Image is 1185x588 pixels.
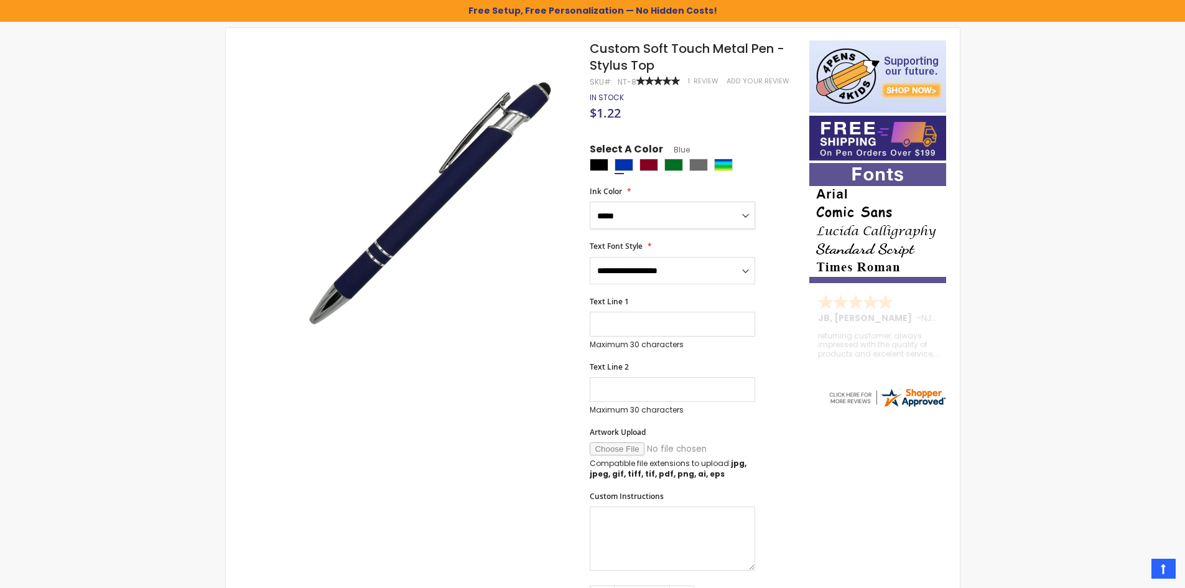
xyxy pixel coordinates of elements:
[818,312,916,324] span: JB, [PERSON_NAME]
[688,77,720,86] a: 1 Review
[636,77,680,85] div: 100%
[590,340,755,350] p: Maximum 30 characters
[818,332,939,358] div: returning customer, always impressed with the quality of products and excelent service, will retu...
[1082,554,1185,588] iframe: Google Customer Reviews
[590,459,755,478] p: Compatible file extensions to upload:
[688,77,690,86] span: 1
[590,427,646,437] span: Artwork Upload
[809,40,946,113] img: 4pens 4 kids
[827,401,947,411] a: 4pens.com certificate URL
[916,312,1025,324] span: - ,
[714,159,733,171] div: Assorted
[664,159,683,171] div: Green
[809,116,946,161] img: Free shipping on orders over $199
[590,40,784,74] span: Custom Soft Touch Metal Pen - Stylus Top
[618,77,636,87] div: NT-8
[590,491,664,502] span: Custom Instructions
[615,159,633,171] div: Blue
[663,144,690,155] span: Blue
[727,77,789,86] a: Add Your Review
[590,296,629,307] span: Text Line 1
[289,58,574,343] img: regal_rubber_blue_n_3_1_2.jpg
[590,93,624,103] div: Availability
[590,241,643,251] span: Text Font Style
[590,77,613,87] strong: SKU
[590,105,621,121] span: $1.22
[827,386,947,409] img: 4pens.com widget logo
[639,159,658,171] div: Burgundy
[590,405,755,415] p: Maximum 30 characters
[694,77,718,86] span: Review
[590,458,746,478] strong: jpg, jpeg, gif, tiff, tif, pdf, png, ai, eps
[590,92,624,103] span: In stock
[590,159,608,171] div: Black
[590,362,629,372] span: Text Line 2
[809,163,946,283] img: font-personalization-examples
[590,186,622,197] span: Ink Color
[921,312,937,324] span: NJ
[590,142,663,159] span: Select A Color
[689,159,708,171] div: Grey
